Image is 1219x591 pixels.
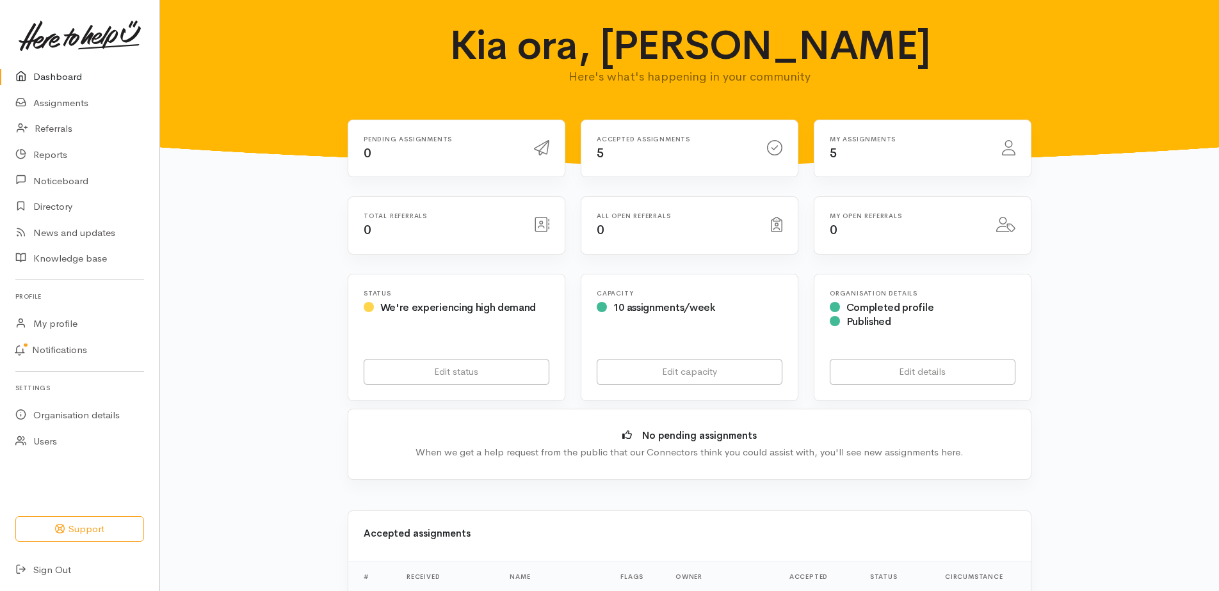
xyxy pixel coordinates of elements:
p: Here's what's happening in your community [440,68,939,86]
span: 5 [830,145,837,161]
h6: Pending assignments [364,136,519,143]
a: Edit status [364,359,549,385]
h6: Capacity [597,290,782,297]
h6: Organisation Details [830,290,1015,297]
h6: Settings [15,379,144,397]
span: Completed profile [846,301,934,314]
span: 5 [597,145,604,161]
span: 0 [364,145,371,161]
a: Edit capacity [597,359,782,385]
b: No pending assignments [642,429,757,441]
span: 0 [597,222,604,238]
span: 0 [830,222,837,238]
span: 10 assignments/week [613,301,715,314]
button: Support [15,516,144,542]
span: Published [846,315,891,328]
span: 0 [364,222,371,238]
h6: Accepted assignments [597,136,752,143]
h6: My assignments [830,136,987,143]
h6: Status [364,290,549,297]
h6: Profile [15,288,144,305]
h6: Total referrals [364,212,519,219]
div: When we get a help request from the public that our Connectors think you could assist with, you'l... [367,445,1012,460]
h6: All open referrals [597,212,755,219]
b: Accepted assignments [364,527,471,539]
span: We're experiencing high demand [380,301,536,314]
h6: My open referrals [830,212,981,219]
h1: Kia ora, [PERSON_NAME] [440,23,939,68]
a: Edit details [830,359,1015,385]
